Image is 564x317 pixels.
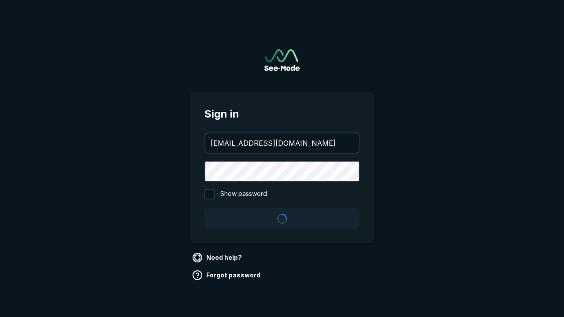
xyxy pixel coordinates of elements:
span: Sign in [204,106,360,122]
a: Forgot password [190,268,264,282]
a: Go to sign in [264,49,300,71]
input: your@email.com [205,133,359,153]
a: Need help? [190,251,245,265]
img: See-Mode Logo [264,49,300,71]
span: Show password [220,189,267,199]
